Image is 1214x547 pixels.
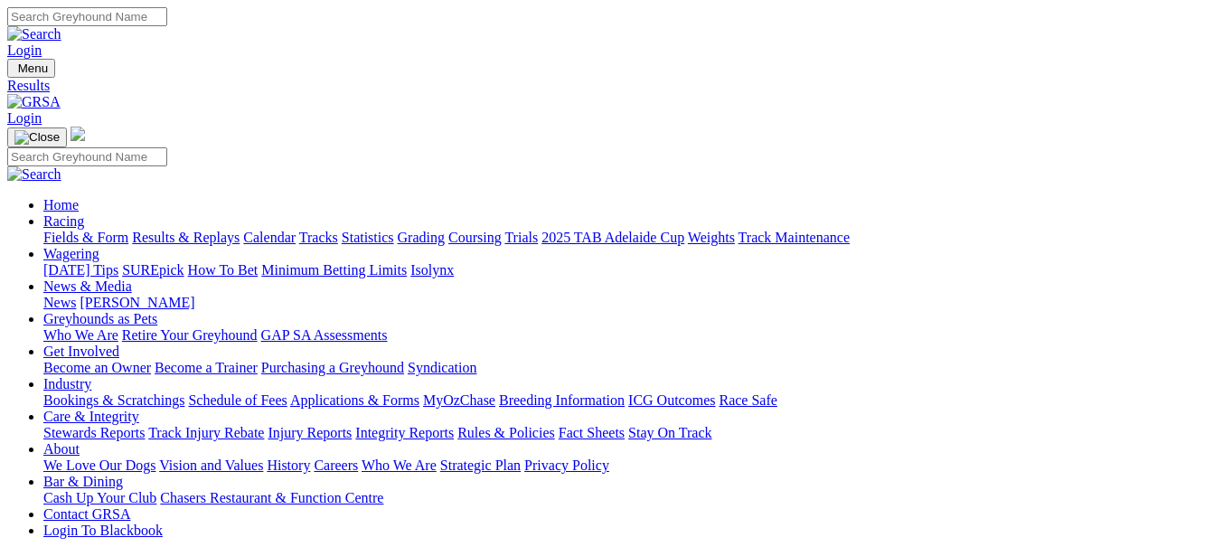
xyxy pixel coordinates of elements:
a: Tracks [299,230,338,245]
a: [DATE] Tips [43,262,118,278]
a: Become a Trainer [155,360,258,375]
a: MyOzChase [423,392,495,408]
img: GRSA [7,94,61,110]
input: Search [7,7,167,26]
div: Care & Integrity [43,425,1207,441]
a: Minimum Betting Limits [261,262,407,278]
a: Integrity Reports [355,425,454,440]
a: Fact Sheets [559,425,625,440]
a: Get Involved [43,344,119,359]
a: Who We Are [43,327,118,343]
img: Close [14,130,60,145]
a: Syndication [408,360,476,375]
a: 2025 TAB Adelaide Cup [541,230,684,245]
a: Track Maintenance [739,230,850,245]
div: News & Media [43,295,1207,311]
a: Who We Are [362,457,437,473]
a: Home [43,197,79,212]
a: Wagering [43,246,99,261]
a: Bar & Dining [43,474,123,489]
div: Get Involved [43,360,1207,376]
div: About [43,457,1207,474]
span: Menu [18,61,48,75]
a: Schedule of Fees [188,392,287,408]
a: Breeding Information [499,392,625,408]
input: Search [7,147,167,166]
a: Statistics [342,230,394,245]
a: Greyhounds as Pets [43,311,157,326]
a: Login [7,110,42,126]
a: About [43,441,80,457]
a: Stewards Reports [43,425,145,440]
a: Race Safe [719,392,776,408]
a: Careers [314,457,358,473]
a: Calendar [243,230,296,245]
img: logo-grsa-white.png [71,127,85,141]
a: SUREpick [122,262,184,278]
div: Industry [43,392,1207,409]
a: Results [7,78,1207,94]
a: News [43,295,76,310]
a: Privacy Policy [524,457,609,473]
button: Toggle navigation [7,59,55,78]
a: Retire Your Greyhound [122,327,258,343]
a: Stay On Track [628,425,711,440]
a: Cash Up Your Club [43,490,156,505]
a: Applications & Forms [290,392,419,408]
a: Chasers Restaurant & Function Centre [160,490,383,505]
a: Purchasing a Greyhound [261,360,404,375]
a: Rules & Policies [457,425,555,440]
a: Injury Reports [268,425,352,440]
a: How To Bet [188,262,259,278]
a: Care & Integrity [43,409,139,424]
a: Racing [43,213,84,229]
a: ICG Outcomes [628,392,715,408]
a: Weights [688,230,735,245]
div: Bar & Dining [43,490,1207,506]
a: Vision and Values [159,457,263,473]
a: Grading [398,230,445,245]
a: Trials [504,230,538,245]
a: Track Injury Rebate [148,425,264,440]
a: Results & Replays [132,230,240,245]
img: Search [7,166,61,183]
a: Fields & Form [43,230,128,245]
div: Greyhounds as Pets [43,327,1207,344]
a: News & Media [43,278,132,294]
a: Coursing [448,230,502,245]
div: Wagering [43,262,1207,278]
a: Bookings & Scratchings [43,392,184,408]
a: GAP SA Assessments [261,327,388,343]
img: Search [7,26,61,42]
a: [PERSON_NAME] [80,295,194,310]
button: Toggle navigation [7,127,67,147]
a: History [267,457,310,473]
a: Become an Owner [43,360,151,375]
a: Login To Blackbook [43,523,163,538]
a: Isolynx [410,262,454,278]
a: Strategic Plan [440,457,521,473]
a: Contact GRSA [43,506,130,522]
div: Racing [43,230,1207,246]
a: We Love Our Dogs [43,457,155,473]
a: Industry [43,376,91,391]
a: Login [7,42,42,58]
